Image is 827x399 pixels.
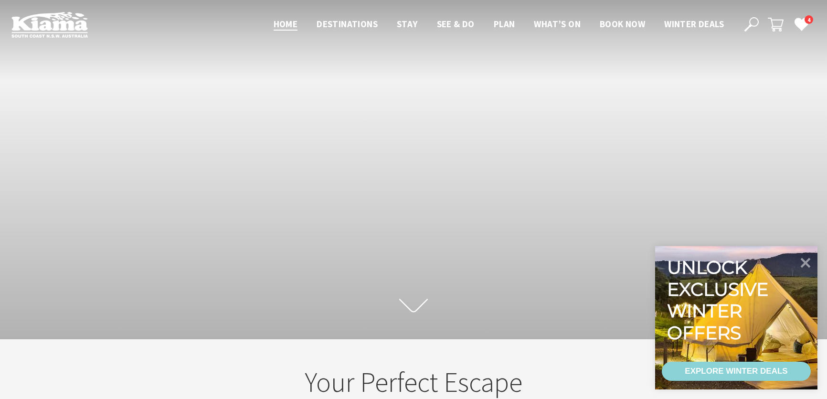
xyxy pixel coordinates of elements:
div: Unlock exclusive winter offers [667,257,773,344]
span: Book now [600,18,645,30]
span: Destinations [317,18,378,30]
span: Home [274,18,298,30]
span: Plan [494,18,515,30]
a: EXPLORE WINTER DEALS [662,362,811,381]
span: Winter Deals [664,18,724,30]
div: EXPLORE WINTER DEALS [685,362,787,381]
nav: Main Menu [264,17,733,32]
a: 4 [794,17,808,31]
span: See & Do [437,18,475,30]
span: Stay [397,18,418,30]
span: 4 [805,15,813,24]
span: What’s On [534,18,581,30]
img: Kiama Logo [11,11,88,38]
